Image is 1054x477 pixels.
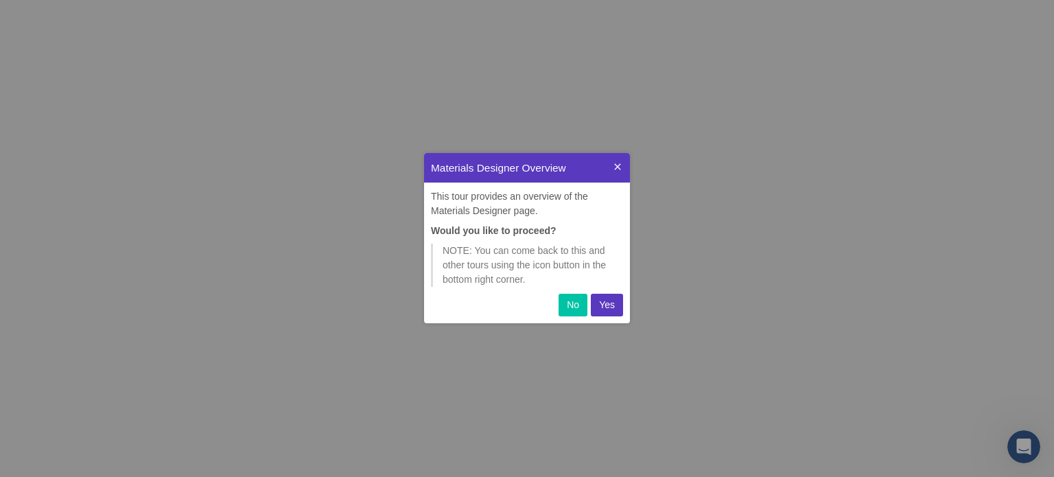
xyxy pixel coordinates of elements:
p: Yes [599,298,615,312]
p: This tour provides an overview of the Materials Designer page. [431,189,623,218]
span: Suporte [27,10,76,22]
p: NOTE: You can come back to this and other tours using the icon button in the bottom right corner. [443,244,613,287]
p: Materials Designer Overview [431,160,605,176]
button: Yes [591,294,623,316]
button: Quit Tour [605,153,630,183]
p: No [567,298,579,312]
button: No [559,294,587,316]
strong: Would you like to proceed? [431,225,557,236]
